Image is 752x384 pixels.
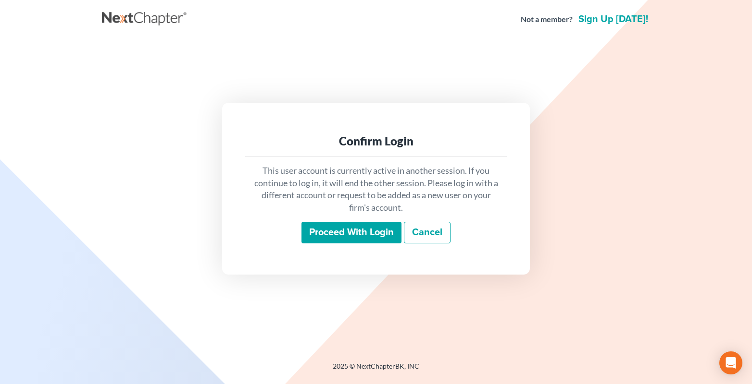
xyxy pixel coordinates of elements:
[253,165,499,214] p: This user account is currently active in another session. If you continue to log in, it will end ...
[253,133,499,149] div: Confirm Login
[577,14,650,24] a: Sign up [DATE]!
[102,361,650,379] div: 2025 © NextChapterBK, INC
[404,222,451,244] a: Cancel
[521,14,573,25] strong: Not a member?
[301,222,401,244] input: Proceed with login
[719,351,742,374] div: Open Intercom Messenger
